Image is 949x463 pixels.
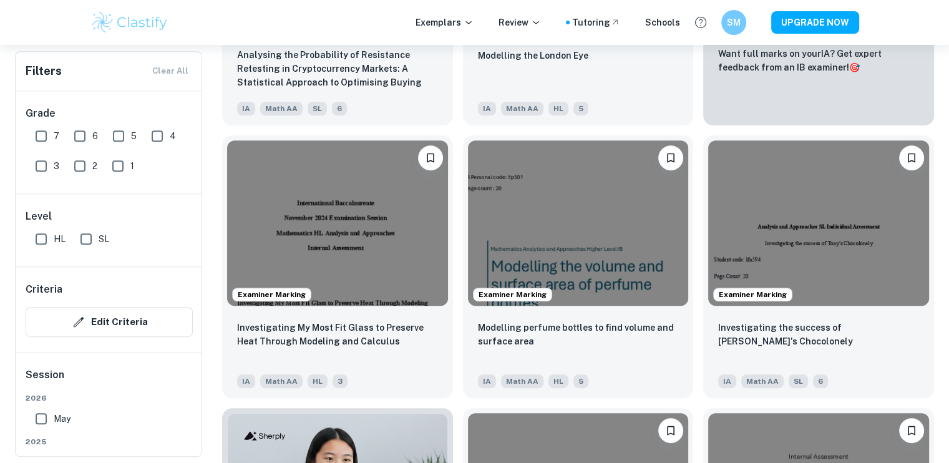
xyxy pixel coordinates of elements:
span: IA [478,374,496,388]
p: Want full marks on your IA ? Get expert feedback from an IB examiner! [718,47,919,74]
span: 5 [573,102,588,115]
span: SL [789,374,808,388]
p: Analysing the Probability of Resistance Retesting in Cryptocurrency Markets: A Statistical Approa... [237,48,438,90]
span: 2025 [26,436,193,447]
span: 1 [130,159,134,173]
p: Investigating the success of Tony's Chocolonely [718,321,919,348]
img: Math AA IA example thumbnail: Investigating My Most Fit Glass to Prese [227,140,448,306]
span: 2 [92,159,97,173]
span: May [54,412,71,426]
span: SL [308,102,327,115]
span: IA [478,102,496,115]
span: Math AA [501,102,543,115]
p: Modelling the London Eye [478,49,588,62]
p: Modelling perfume bottles to find volume and surface area [478,321,679,348]
a: Schools [645,16,680,29]
button: Bookmark [658,418,683,443]
span: 3 [54,159,59,173]
span: 6 [92,129,98,143]
span: IA [718,374,736,388]
span: Examiner Marking [233,289,311,300]
span: 2026 [26,392,193,404]
span: 4 [170,129,176,143]
p: Investigating My Most Fit Glass to Preserve Heat Through Modeling and Calculus [237,321,438,348]
button: Bookmark [658,145,683,170]
span: 6 [332,102,347,115]
h6: Level [26,209,193,224]
img: Clastify logo [90,10,170,35]
span: Math AA [260,374,303,388]
button: Edit Criteria [26,307,193,337]
img: Math AA IA example thumbnail: Modelling perfume bottles to find volume [468,140,689,306]
span: HL [548,374,568,388]
a: Examiner MarkingBookmarkInvestigating the success of Tony's ChocolonelyIAMath AASL6 [703,135,934,398]
img: Math AA IA example thumbnail: Investigating the success of Tony's Choc [708,140,929,306]
span: Math AA [260,102,303,115]
span: 5 [573,374,588,388]
span: 5 [131,129,137,143]
button: Help and Feedback [690,12,711,33]
button: Bookmark [418,145,443,170]
h6: SM [726,16,741,29]
span: HL [548,102,568,115]
span: IA [237,102,255,115]
span: SL [99,232,109,246]
span: Math AA [741,374,784,388]
h6: Session [26,368,193,392]
button: UPGRADE NOW [771,11,859,34]
h6: Criteria [26,282,62,297]
p: Review [499,16,541,29]
span: HL [54,232,66,246]
span: Examiner Marking [474,289,552,300]
span: HL [308,374,328,388]
span: 3 [333,374,348,388]
span: Examiner Marking [714,289,792,300]
span: 7 [54,129,59,143]
a: Examiner MarkingBookmarkInvestigating My Most Fit Glass to Preserve Heat Through Modeling and Cal... [222,135,453,398]
p: Exemplars [416,16,474,29]
a: Tutoring [572,16,620,29]
span: 6 [813,374,828,388]
button: Bookmark [899,145,924,170]
span: Math AA [501,374,543,388]
a: Examiner MarkingBookmarkModelling perfume bottles to find volume and surface areaIAMath AAHL5 [463,135,694,398]
h6: Filters [26,62,62,80]
span: 🎯 [849,62,860,72]
button: SM [721,10,746,35]
h6: Grade [26,106,193,121]
button: Bookmark [899,418,924,443]
span: IA [237,374,255,388]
